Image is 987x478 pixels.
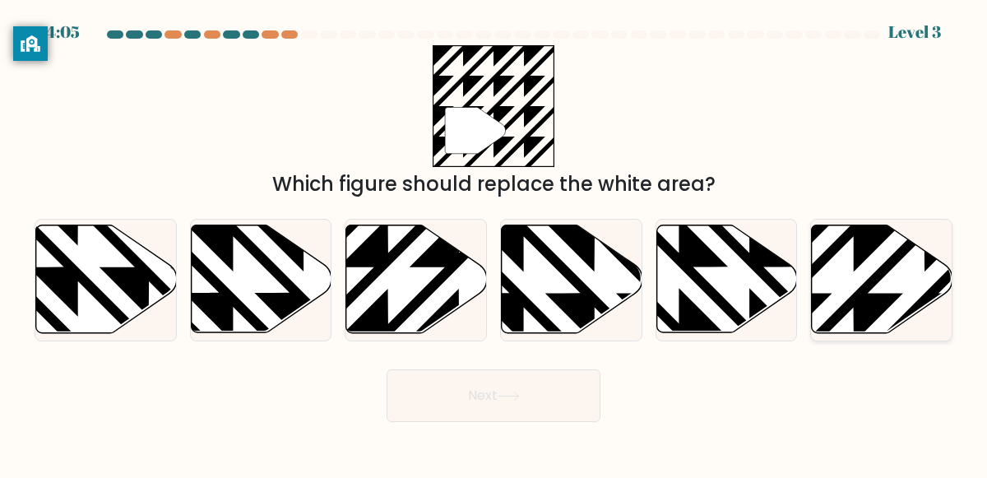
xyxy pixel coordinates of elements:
[445,107,505,153] g: "
[13,26,48,61] button: privacy banner
[387,369,600,422] button: Next
[44,169,943,199] div: Which figure should replace the white area?
[46,20,80,44] div: 4:05
[888,20,941,44] div: Level 3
